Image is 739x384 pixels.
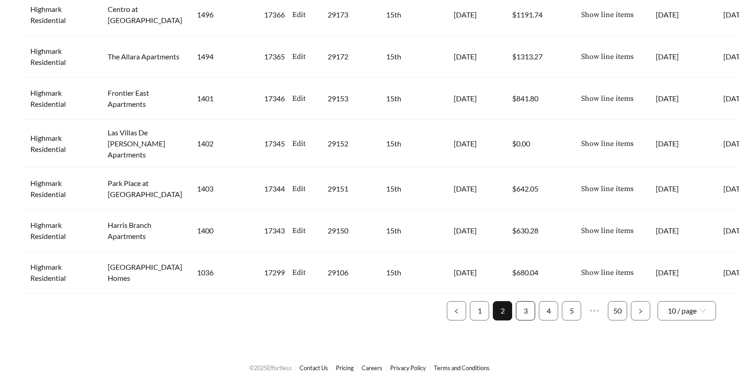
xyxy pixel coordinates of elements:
td: 29152 [320,120,379,168]
td: [DATE] [446,168,505,210]
td: 1036 [190,252,257,294]
td: Harris Branch Apartments [100,210,190,252]
td: [DATE] [648,252,716,294]
td: Las Villas De [PERSON_NAME] Apartments [100,120,190,168]
span: 17366 [264,9,285,20]
td: 29172 [320,36,379,78]
span: 10 / page [668,302,706,320]
td: [DATE] [446,210,505,252]
li: Next 5 Pages [585,301,604,320]
a: 50 [608,302,627,320]
td: 29150 [320,210,379,252]
a: 5 [562,302,581,320]
td: 15th [379,36,446,78]
td: $630.28 [505,210,566,252]
td: 1400 [190,210,257,252]
span: Edit [292,51,306,62]
li: Previous Page [447,301,466,320]
span: 17345 [264,138,285,149]
div: Page Size [658,301,716,320]
td: [DATE] [446,36,505,78]
a: 2 [493,302,512,320]
a: Contact Us [300,364,328,372]
span: 17343 [264,225,285,236]
a: Terms and Conditions [434,364,490,372]
span: Show line items [581,51,634,62]
td: $1313.27 [505,36,566,78]
li: 5 [562,301,581,320]
li: 50 [608,301,627,320]
span: Edit [292,93,306,104]
td: Highmark Residential [23,168,100,210]
td: Highmark Residential [23,36,100,78]
td: [DATE] [648,36,716,78]
td: $841.80 [505,78,566,120]
a: Privacy Policy [390,364,426,372]
td: [DATE] [648,78,716,120]
td: The Allara Apartments [100,36,190,78]
button: Edit [285,89,313,108]
span: Edit [292,267,306,278]
td: 29151 [320,168,379,210]
a: 1 [470,302,489,320]
span: Edit [292,138,306,149]
span: Edit [292,183,306,194]
td: Highmark Residential [23,78,100,120]
td: Highmark Residential [23,252,100,294]
span: Edit [292,225,306,236]
button: Show line items [574,5,641,24]
button: Edit [285,134,313,153]
span: Show line items [581,225,634,236]
a: 4 [539,302,558,320]
td: 1402 [190,120,257,168]
span: 17344 [264,183,285,194]
span: Show line items [581,267,634,278]
td: [GEOGRAPHIC_DATA] Homes [100,252,190,294]
a: Careers [362,364,382,372]
button: Show line items [574,221,641,240]
button: Edit [285,47,313,66]
td: [DATE] [446,120,505,168]
button: Show line items [574,89,641,108]
button: Show line items [574,179,641,198]
td: 1401 [190,78,257,120]
td: [DATE] [648,120,716,168]
button: Edit [285,5,313,24]
td: 29153 [320,78,379,120]
td: 1403 [190,168,257,210]
li: 2 [493,301,512,320]
td: $0.00 [505,120,566,168]
a: Pricing [336,364,354,372]
span: ••• [585,301,604,320]
td: 1494 [190,36,257,78]
span: left [454,308,459,314]
li: 3 [516,301,535,320]
td: 15th [379,252,446,294]
td: 15th [379,120,446,168]
span: Show line items [581,183,634,194]
td: [DATE] [446,252,505,294]
td: Frontier East Apartments [100,78,190,120]
span: Show line items [581,9,634,20]
td: $642.05 [505,168,566,210]
td: [DATE] [648,168,716,210]
td: $680.04 [505,252,566,294]
button: left [447,301,466,320]
td: Highmark Residential [23,120,100,168]
td: 15th [379,168,446,210]
td: 29106 [320,252,379,294]
button: right [631,301,650,320]
span: Show line items [581,138,634,149]
span: right [638,308,643,314]
span: 17299 [264,267,285,278]
span: Edit [292,9,306,20]
button: Edit [285,263,313,282]
span: 17365 [264,51,285,62]
button: Edit [285,179,313,198]
td: Park Place at [GEOGRAPHIC_DATA] [100,168,190,210]
td: [DATE] [446,78,505,120]
button: Edit [285,221,313,240]
li: Next Page [631,301,650,320]
td: Highmark Residential [23,210,100,252]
